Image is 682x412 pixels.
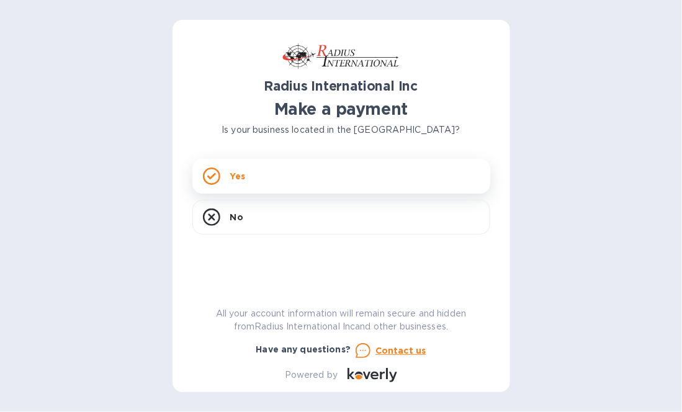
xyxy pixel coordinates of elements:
[192,99,490,119] h1: Make a payment
[256,344,351,354] b: Have any questions?
[230,170,245,182] p: Yes
[192,307,490,333] p: All your account information will remain secure and hidden from Radius International Inc and othe...
[375,346,426,356] u: Contact us
[264,78,418,94] b: Radius International Inc
[230,211,243,223] p: No
[192,123,490,137] p: Is your business located in the [GEOGRAPHIC_DATA]?
[285,369,338,382] p: Powered by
